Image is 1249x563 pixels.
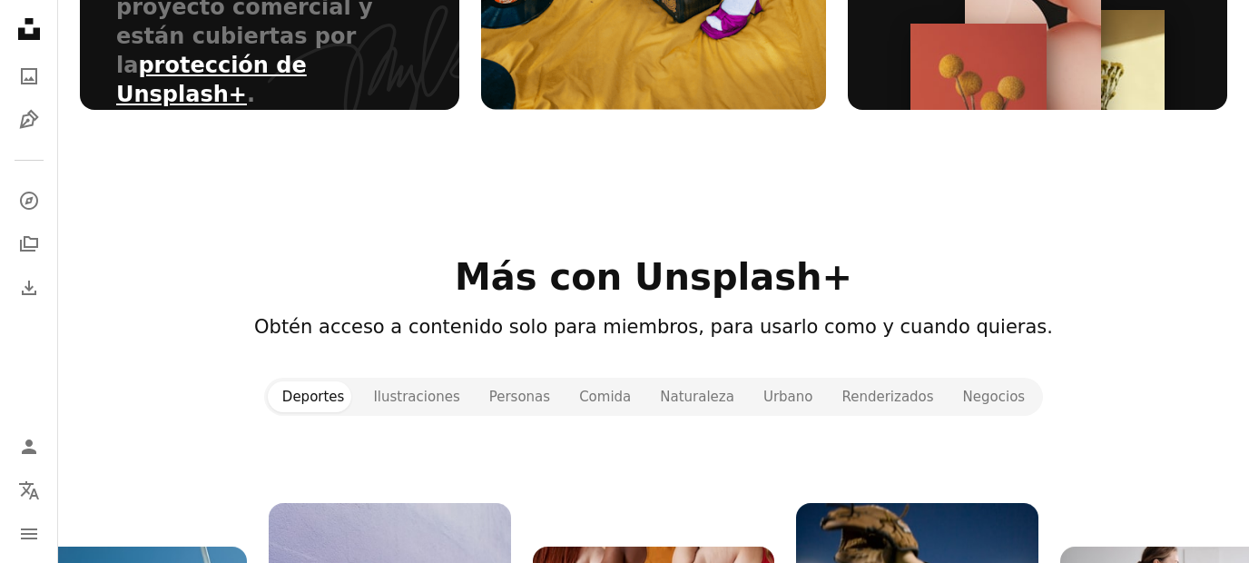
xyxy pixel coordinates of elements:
a: Inicio — Unsplash [11,11,47,51]
a: Ilustraciones [11,102,47,138]
a: Colecciones [11,226,47,262]
button: Negocios [949,381,1040,412]
button: Idioma [11,472,47,509]
button: Urbano [749,381,828,412]
button: Personas [475,381,565,412]
header: Obtén acceso a contenido solo para miembros, para usarlo como y cuando quieras. [80,313,1227,342]
a: Fotos [11,58,47,94]
button: Naturaleza [645,381,749,412]
button: Comida [565,381,645,412]
button: Renderizados [827,381,948,412]
a: protección de Unsplash+ [116,53,307,107]
a: Iniciar sesión / Registrarse [11,429,47,465]
img: bento_img-stacked-01.jpg [910,24,1047,228]
h2: Más con Unsplash+ [80,255,1227,299]
a: Explorar [11,183,47,219]
a: Historial de descargas [11,270,47,306]
button: Deportes [268,381,359,412]
button: Menú [11,516,47,552]
button: Ilustraciones [359,381,474,412]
